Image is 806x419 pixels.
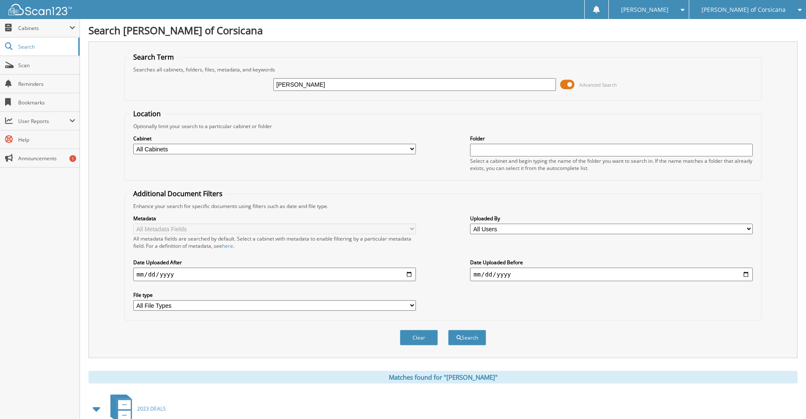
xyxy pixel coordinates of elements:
[18,62,75,69] span: Scan
[88,371,798,383] div: Matches found for "[PERSON_NAME]"
[133,291,416,299] label: File type
[129,52,178,62] legend: Search Term
[579,82,617,88] span: Advanced Search
[129,203,757,210] div: Enhance your search for specific documents using filters such as date and file type.
[133,135,416,142] label: Cabinet
[18,80,75,88] span: Reminders
[129,109,165,118] legend: Location
[18,25,69,32] span: Cabinets
[470,135,753,142] label: Folder
[88,23,798,37] h1: Search [PERSON_NAME] of Corsicana
[470,157,753,172] div: Select a cabinet and begin typing the name of the folder you want to search in. If the name match...
[621,7,668,12] span: [PERSON_NAME]
[701,7,786,12] span: [PERSON_NAME] of Corsicana
[129,189,227,198] legend: Additional Document Filters
[400,330,438,345] button: Clear
[448,330,486,345] button: Search
[129,66,757,73] div: Searches all cabinets, folders, files, metadata, and keywords
[133,235,416,249] div: All metadata fields are searched by default. Select a cabinet with metadata to enable filtering b...
[470,215,753,222] label: Uploaded By
[137,405,166,412] span: 2023 DEALS
[470,259,753,266] label: Date Uploaded Before
[18,136,75,143] span: Help
[69,155,76,162] div: 1
[18,99,75,106] span: Bookmarks
[8,4,72,15] img: scan123-logo-white.svg
[18,118,69,125] span: User Reports
[222,242,233,249] a: here
[18,43,74,50] span: Search
[129,123,757,130] div: Optionally limit your search to a particular cabinet or folder
[133,259,416,266] label: Date Uploaded After
[133,268,416,281] input: start
[133,215,416,222] label: Metadata
[18,155,75,162] span: Announcements
[470,268,753,281] input: end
